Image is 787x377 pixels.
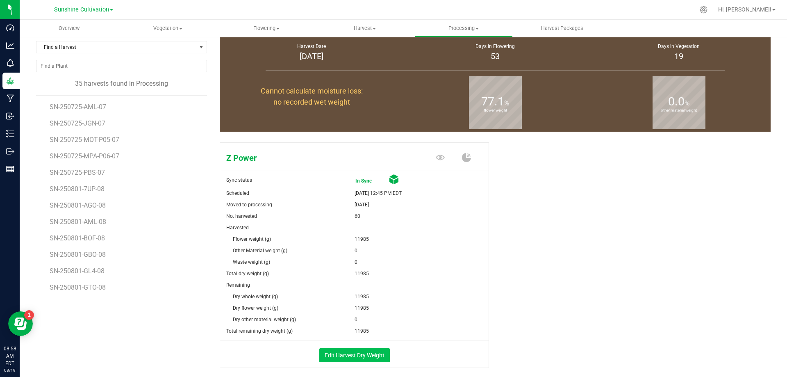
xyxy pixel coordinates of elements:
[6,94,14,103] inline-svg: Manufacturing
[36,41,196,53] span: Find a Harvest
[50,185,105,193] span: SN-250801-7UP-08
[226,73,397,132] group-info-box: Moisture loss %
[50,218,106,226] span: SN-250801-AML-08
[355,291,369,302] span: 11985
[226,282,250,288] span: Remaining
[355,245,357,256] span: 0
[355,325,369,337] span: 11985
[6,165,14,173] inline-svg: Reports
[226,213,257,219] span: No. harvested
[24,310,34,320] iframe: Resource center unread badge
[4,367,16,373] p: 08/19
[233,236,271,242] span: Flower weight (g)
[226,32,397,73] group-info-box: Harvest Date
[355,210,360,222] span: 60
[4,345,16,367] p: 08:58 AM EDT
[217,20,316,37] a: Flowering
[48,25,91,32] span: Overview
[118,20,217,37] a: Vegetation
[50,136,119,144] span: SN-250725-MOT-P05-07
[414,50,577,62] div: 53
[50,103,106,111] span: SN-250725-AML-07
[597,50,760,62] div: 19
[226,271,269,276] span: Total dry weight (g)
[469,74,522,147] b: flower weight
[50,201,106,209] span: SN-250801-AGO-08
[50,234,105,242] span: SN-250801-BOF-08
[355,302,369,314] span: 11985
[50,169,105,176] span: SN-250725-PBS-07
[233,317,296,322] span: Dry other material weight (g)
[50,119,105,127] span: SN-250725-JGN-07
[355,256,357,268] span: 0
[220,152,399,164] span: Z Power
[593,73,764,132] group-info-box: Other Material weight %
[6,77,14,85] inline-svg: Grow
[233,294,278,299] span: Dry whole weight (g)
[316,20,414,37] a: Harvest
[233,259,270,265] span: Waste weight (g)
[8,311,33,336] iframe: Resource center
[6,24,14,32] inline-svg: Dashboard
[6,41,14,50] inline-svg: Analytics
[226,225,249,231] span: Harvested
[20,20,118,37] a: Overview
[6,112,14,120] inline-svg: Inbound
[355,187,402,199] span: [DATE] 12:45 PM EDT
[226,202,272,208] span: Moved to processing
[355,314,357,325] span: 0
[409,73,581,132] group-info-box: Flower weight %
[593,32,764,73] group-info-box: Days in vegetation
[415,25,513,32] span: Processing
[355,175,388,187] span: In Sync
[36,79,207,89] div: 35 harvests found in Processing
[698,6,709,14] div: Manage settings
[36,60,207,72] input: NO DATA FOUND
[54,6,109,13] span: Sunshine Cultivation
[233,305,278,311] span: Dry flower weight (g)
[718,6,771,13] span: Hi, [PERSON_NAME]!
[409,32,581,73] group-info-box: Days in flowering
[217,25,315,32] span: Flowering
[50,300,119,308] span: SN-250801-MOT-P05-08
[230,43,393,50] div: Harvest Date
[597,43,760,50] div: Days in Vegetation
[226,190,249,196] span: Scheduled
[226,177,252,183] span: Sync status
[50,267,105,275] span: SN-250801-GL4-08
[389,174,399,187] span: Cured
[316,25,414,32] span: Harvest
[230,50,393,62] div: [DATE]
[119,25,217,32] span: Vegetation
[513,20,612,37] a: Harvest Packages
[6,130,14,138] inline-svg: Inventory
[6,147,14,155] inline-svg: Outbound
[50,152,119,160] span: SN-250725-MPA-P06-07
[653,74,705,147] b: other material weight
[414,20,513,37] a: Processing
[355,174,389,187] span: In Sync
[233,248,287,254] span: Other Material weight (g)
[414,43,577,50] div: Days in Flowering
[319,348,390,362] button: Edit Harvest Dry Weight
[226,328,293,334] span: Total remaining dry weight (g)
[355,233,369,245] span: 11985
[6,59,14,67] inline-svg: Monitoring
[355,268,369,279] span: 11985
[530,25,594,32] span: Harvest Packages
[50,283,106,291] span: SN-250801-GTO-08
[50,251,106,258] span: SN-250801-GBO-08
[355,199,369,210] span: [DATE]
[261,87,363,106] span: Cannot calculate moisture loss: no recorded wet weight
